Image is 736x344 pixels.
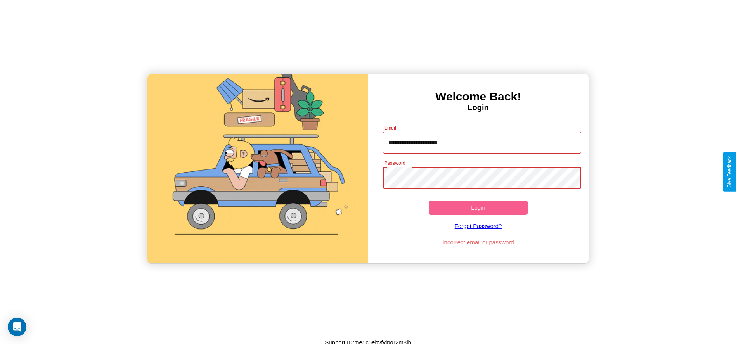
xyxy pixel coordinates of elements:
label: Email [384,124,397,131]
p: Incorrect email or password [379,237,577,247]
h3: Welcome Back! [368,90,589,103]
a: Forgot Password? [379,215,577,237]
h4: Login [368,103,589,112]
div: Give Feedback [727,156,732,188]
img: gif [147,74,368,263]
label: Password [384,160,405,166]
div: Open Intercom Messenger [8,318,26,336]
button: Login [429,201,528,215]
